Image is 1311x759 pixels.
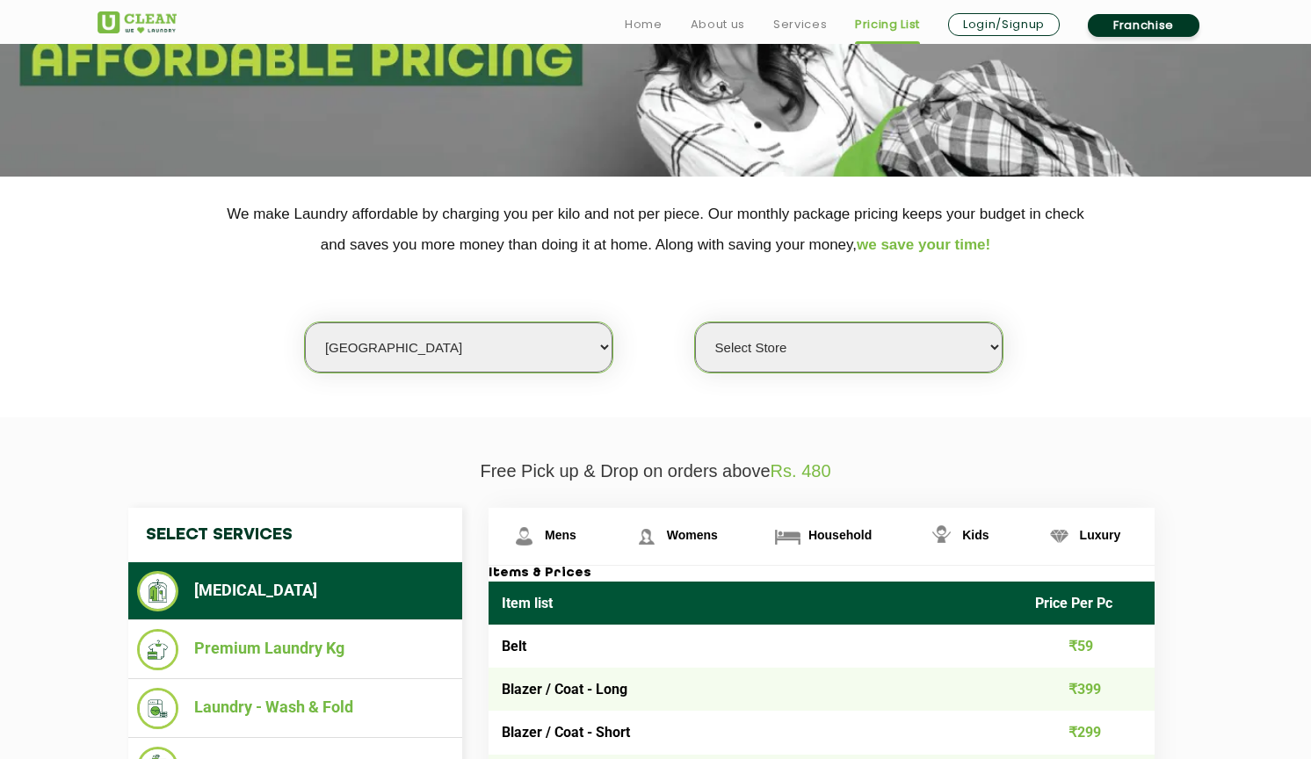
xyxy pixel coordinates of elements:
p: We make Laundry affordable by charging you per kilo and not per piece. Our monthly package pricin... [98,199,1213,260]
td: Blazer / Coat - Long [489,668,1022,711]
a: About us [691,14,745,35]
img: Dry Cleaning [137,571,178,611]
img: Luxury [1044,521,1075,552]
span: Kids [962,528,989,542]
p: Free Pick up & Drop on orders above [98,461,1213,481]
td: Belt [489,625,1022,668]
span: we save your time! [857,236,990,253]
li: Premium Laundry Kg [137,629,453,670]
a: Services [773,14,827,35]
td: ₹299 [1022,711,1155,754]
th: Item list [489,582,1022,625]
a: Login/Signup [948,13,1060,36]
li: Laundry - Wash & Fold [137,688,453,729]
h4: Select Services [128,508,462,562]
a: Home [625,14,663,35]
h3: Items & Prices [489,566,1155,582]
img: Household [772,521,803,552]
img: Mens [509,521,540,552]
td: ₹59 [1022,625,1155,668]
a: Franchise [1088,14,1199,37]
img: Laundry - Wash & Fold [137,688,178,729]
td: ₹399 [1022,668,1155,711]
span: Mens [545,528,576,542]
a: Pricing List [855,14,920,35]
img: Womens [631,521,662,552]
img: UClean Laundry and Dry Cleaning [98,11,177,33]
span: Household [808,528,872,542]
td: Blazer / Coat - Short [489,711,1022,754]
span: Womens [667,528,718,542]
th: Price Per Pc [1022,582,1155,625]
img: Premium Laundry Kg [137,629,178,670]
li: [MEDICAL_DATA] [137,571,453,611]
span: Rs. 480 [771,461,831,481]
span: Luxury [1080,528,1121,542]
img: Kids [926,521,957,552]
